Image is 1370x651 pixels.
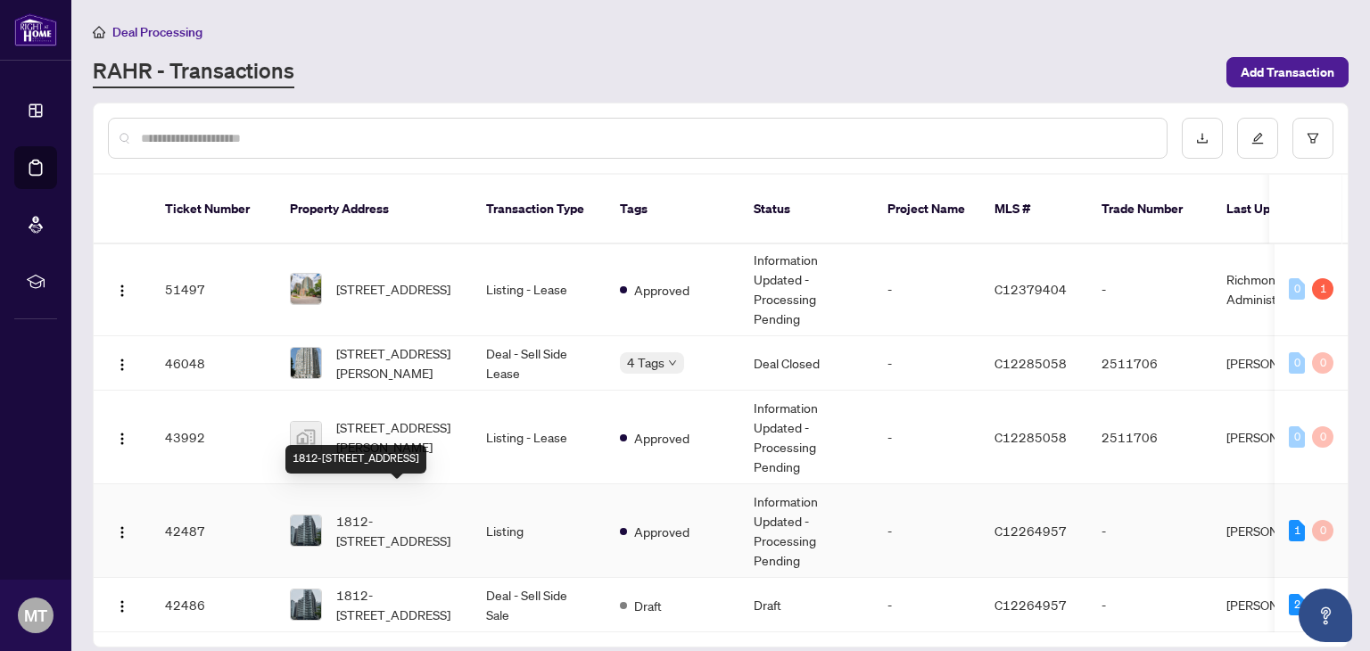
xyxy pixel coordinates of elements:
div: 1 [1312,278,1333,300]
a: RAHR - Transactions [93,56,294,88]
img: Logo [115,358,129,372]
img: thumbnail-img [291,589,321,620]
img: thumbnail-img [291,274,321,304]
span: Add Transaction [1241,58,1334,87]
span: edit [1251,132,1264,144]
img: Logo [115,432,129,446]
img: thumbnail-img [291,515,321,546]
button: edit [1237,118,1278,159]
td: Deal Closed [739,336,873,391]
td: 2511706 [1087,336,1212,391]
span: 4 Tags [627,352,664,373]
img: logo [14,13,57,46]
div: 0 [1289,352,1305,374]
td: Deal - Sell Side Lease [472,336,606,391]
td: - [873,243,980,336]
th: Trade Number [1087,175,1212,244]
div: 0 [1289,426,1305,448]
td: - [1087,484,1212,578]
span: down [668,358,677,367]
span: MT [24,603,47,628]
span: Deal Processing [112,24,202,40]
td: - [1087,578,1212,632]
span: 1812-[STREET_ADDRESS] [336,511,458,550]
span: C12264957 [994,523,1067,539]
button: download [1182,118,1223,159]
div: 2 [1289,594,1305,615]
td: 46048 [151,336,276,391]
img: thumbnail-img [291,348,321,378]
td: Draft [739,578,873,632]
td: [PERSON_NAME] [1212,578,1346,632]
th: Project Name [873,175,980,244]
div: 0 [1312,352,1333,374]
img: thumbnail-img [291,422,321,452]
td: - [873,484,980,578]
td: - [873,578,980,632]
td: 2511706 [1087,391,1212,484]
button: Logo [108,516,136,545]
td: Listing - Lease [472,391,606,484]
td: [PERSON_NAME] [1212,484,1346,578]
span: filter [1307,132,1319,144]
span: [STREET_ADDRESS][PERSON_NAME] [336,417,458,457]
td: [PERSON_NAME] [1212,391,1346,484]
td: 42487 [151,484,276,578]
td: - [873,391,980,484]
span: Approved [634,522,689,541]
button: Logo [108,349,136,377]
td: 43992 [151,391,276,484]
td: [PERSON_NAME] [1212,336,1346,391]
span: C12285058 [994,429,1067,445]
th: Ticket Number [151,175,276,244]
th: Property Address [276,175,472,244]
span: Approved [634,428,689,448]
td: - [873,336,980,391]
td: Listing [472,484,606,578]
span: C12379404 [994,281,1067,297]
td: Listing - Lease [472,243,606,336]
div: 1812-[STREET_ADDRESS] [285,445,426,474]
div: 0 [1312,520,1333,541]
td: Information Updated - Processing Pending [739,484,873,578]
span: C12285058 [994,355,1067,371]
th: Transaction Type [472,175,606,244]
img: Logo [115,284,129,298]
button: Logo [108,590,136,619]
span: [STREET_ADDRESS][PERSON_NAME] [336,343,458,383]
span: Draft [634,596,662,615]
td: Richmond Hill Administrator [1212,243,1346,336]
button: Logo [108,423,136,451]
th: MLS # [980,175,1087,244]
th: Status [739,175,873,244]
th: Tags [606,175,739,244]
span: home [93,26,105,38]
button: Add Transaction [1226,57,1349,87]
div: 0 [1312,426,1333,448]
th: Last Updated By [1212,175,1346,244]
td: - [1087,243,1212,336]
img: Logo [115,599,129,614]
div: 0 [1289,278,1305,300]
button: Logo [108,275,136,303]
span: 1812-[STREET_ADDRESS] [336,585,458,624]
td: Information Updated - Processing Pending [739,243,873,336]
img: Logo [115,525,129,540]
span: [STREET_ADDRESS] [336,279,450,299]
td: Deal - Sell Side Sale [472,578,606,632]
button: Open asap [1299,589,1352,642]
span: Approved [634,280,689,300]
td: Information Updated - Processing Pending [739,391,873,484]
div: 1 [1289,520,1305,541]
td: 51497 [151,243,276,336]
button: filter [1292,118,1333,159]
span: download [1196,132,1209,144]
td: 42486 [151,578,276,632]
span: C12264957 [994,597,1067,613]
